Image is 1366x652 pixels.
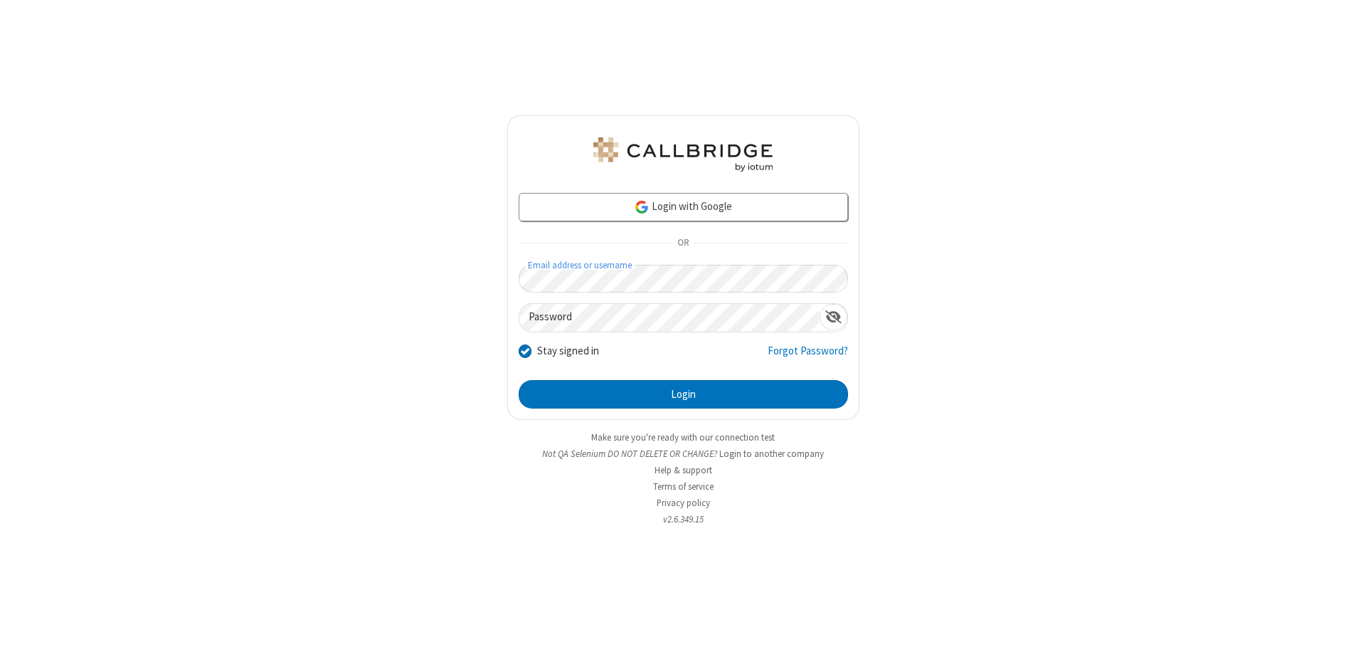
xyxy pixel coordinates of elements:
label: Stay signed in [537,343,599,359]
a: Help & support [655,464,712,476]
input: Email address or username [519,265,848,293]
div: Show password [820,304,847,330]
span: OR [672,233,694,253]
input: Password [519,304,820,332]
a: Make sure you're ready with our connection test [591,431,775,443]
a: Privacy policy [657,497,710,509]
li: v2.6.349.15 [507,512,859,526]
img: google-icon.png [634,199,650,215]
a: Forgot Password? [768,343,848,370]
button: Login to another company [719,447,824,461]
button: Login [519,380,848,409]
li: Not QA Selenium DO NOT DELETE OR CHANGE? [507,447,859,461]
a: Terms of service [653,480,714,493]
a: Login with Google [519,193,848,221]
img: QA Selenium DO NOT DELETE OR CHANGE [591,137,775,172]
